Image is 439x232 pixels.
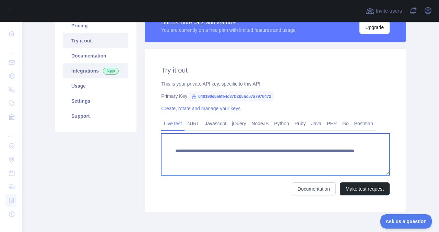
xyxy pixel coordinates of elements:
span: Invite users [376,7,402,15]
a: Support [63,108,128,124]
a: Settings [63,93,128,108]
span: New [103,68,119,75]
div: ... [5,41,16,55]
a: PHP [324,118,340,129]
div: This is your private API key, specific to this API. [161,80,390,87]
a: Go [340,118,352,129]
div: ... [5,125,16,138]
a: Documentation [63,48,128,63]
a: Postman [352,118,376,129]
a: Ruby [292,118,309,129]
div: Unlock more calls and features [161,18,296,27]
iframe: Toggle Customer Support [380,214,432,229]
h2: Try it out [161,65,390,75]
a: jQuery [229,118,249,129]
button: Make test request [340,182,390,195]
a: Java [309,118,324,129]
button: Invite users [365,5,403,16]
a: Python [271,118,292,129]
a: Javascript [202,118,229,129]
div: You are currently on a free plan with limited features and usage [161,27,296,34]
a: Documentation [292,182,336,195]
a: Live test [161,118,185,129]
span: 040190e5e6fe4c37b2b5bc57a7976472 [189,91,274,102]
a: Usage [63,78,128,93]
a: Integrations New [63,63,128,78]
a: Pricing [63,18,128,33]
a: Create, rotate and manage your keys [161,106,240,111]
div: Primary Key: [161,93,390,100]
a: Try it out [63,33,128,48]
a: NodeJS [249,118,271,129]
button: Upgrade [359,21,390,34]
a: cURL [185,118,202,129]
